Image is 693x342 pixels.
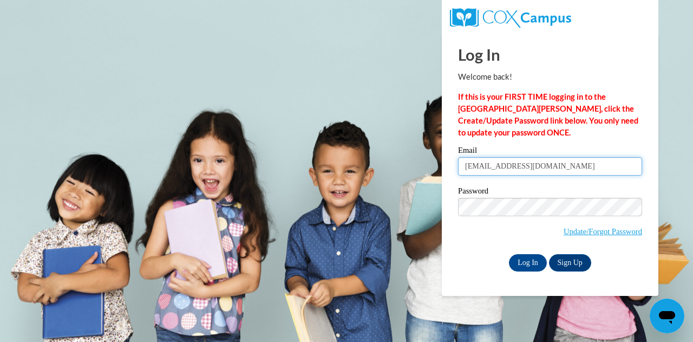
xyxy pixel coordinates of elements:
[458,43,642,66] h1: Log In
[549,254,591,272] a: Sign Up
[509,254,547,272] input: Log In
[650,299,684,333] iframe: Button to launch messaging window
[458,146,642,157] label: Email
[450,8,571,28] img: COX Campus
[458,92,638,137] strong: If this is your FIRST TIME logging in to the [GEOGRAPHIC_DATA][PERSON_NAME], click the Create/Upd...
[564,227,642,236] a: Update/Forgot Password
[458,71,642,83] p: Welcome back!
[458,187,642,198] label: Password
